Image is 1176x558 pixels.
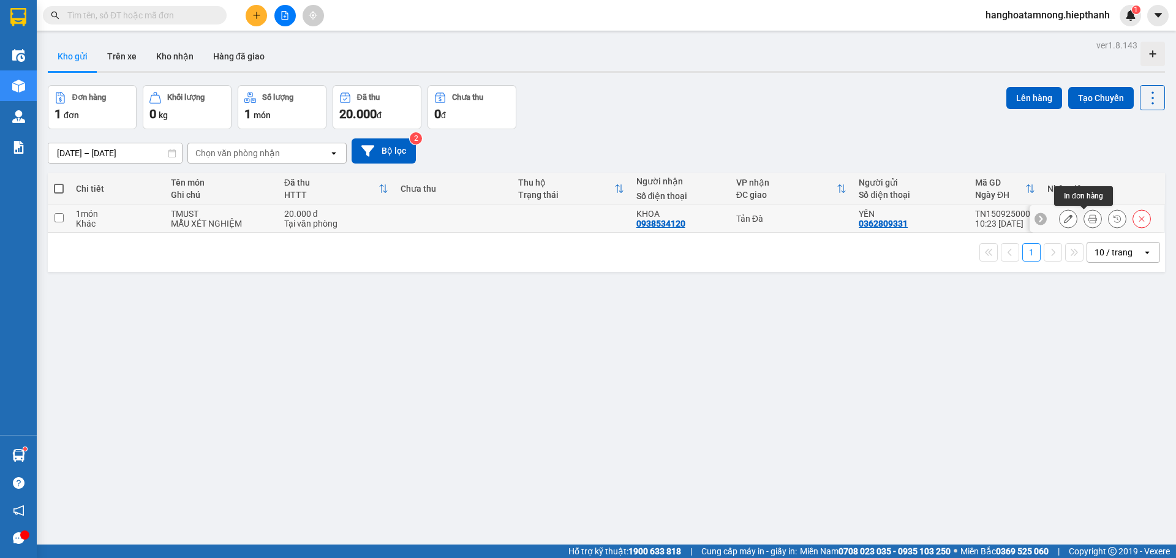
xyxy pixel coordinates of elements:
[452,93,483,102] div: Chưa thu
[859,178,963,187] div: Người gửi
[13,477,24,489] span: question-circle
[72,93,106,102] div: Đơn hàng
[1006,87,1062,109] button: Lên hàng
[410,132,422,145] sup: 2
[48,85,137,129] button: Đơn hàng1đơn
[246,5,267,26] button: plus
[1047,184,1158,194] div: Nhân viên
[1132,6,1140,14] sup: 1
[195,147,280,159] div: Chọn văn phòng nhận
[800,545,951,558] span: Miền Nam
[1058,545,1060,558] span: |
[976,7,1120,23] span: hanghoatamnong.hiepthanh
[67,9,212,22] input: Tìm tên, số ĐT hoặc mã đơn
[171,209,271,219] div: TMUST
[441,110,446,120] span: đ
[954,549,957,554] span: ⚪️
[352,138,416,164] button: Bộ lọc
[146,42,203,71] button: Kho nhận
[13,505,24,516] span: notification
[339,107,377,121] span: 20.000
[1125,10,1136,21] img: icon-new-feature
[333,85,421,129] button: Đã thu20.000đ
[1134,6,1138,14] span: 1
[23,447,27,451] sup: 1
[254,110,271,120] span: món
[568,545,681,558] span: Hỗ trợ kỹ thuật:
[262,93,293,102] div: Số lượng
[975,190,1025,200] div: Ngày ĐH
[48,143,182,163] input: Select a date range.
[64,88,296,165] h2: VP Nhận: Tản Đà
[143,85,232,129] button: Khối lượng0kg
[1096,39,1137,52] div: ver 1.8.143
[1142,247,1152,257] svg: open
[76,184,159,194] div: Chi tiết
[701,545,797,558] span: Cung cấp máy in - giấy in:
[996,546,1049,556] strong: 0369 525 060
[281,11,289,20] span: file-add
[329,148,339,158] svg: open
[164,10,296,30] b: [DOMAIN_NAME]
[171,178,271,187] div: Tên món
[238,85,326,129] button: Số lượng1món
[13,532,24,544] span: message
[244,107,251,121] span: 1
[357,93,380,102] div: Đã thu
[730,173,853,205] th: Toggle SortBy
[171,219,271,228] div: MẪU XÉT NGHIỆM
[12,80,25,92] img: warehouse-icon
[309,11,317,20] span: aim
[1022,243,1041,262] button: 1
[284,178,379,187] div: Đã thu
[434,107,441,121] span: 0
[278,173,394,205] th: Toggle SortBy
[636,176,724,186] div: Người nhận
[12,49,25,62] img: warehouse-icon
[149,107,156,121] span: 0
[51,11,59,20] span: search
[284,209,388,219] div: 20.000 đ
[1153,10,1164,21] span: caret-down
[55,107,61,121] span: 1
[171,190,271,200] div: Ghi chú
[377,110,382,120] span: đ
[12,141,25,154] img: solution-icon
[1059,209,1077,228] div: Sửa đơn hàng
[76,219,159,228] div: Khác
[428,85,516,129] button: Chưa thu0đ
[159,110,168,120] span: kg
[48,42,97,71] button: Kho gửi
[401,184,506,194] div: Chưa thu
[636,209,724,219] div: KHOA
[284,190,379,200] div: HTTT
[975,209,1035,219] div: TN1509250003
[1095,246,1133,258] div: 10 / trang
[7,88,99,108] h2: TN1509250002
[1068,87,1134,109] button: Tạo Chuyến
[859,219,908,228] div: 0362809331
[64,110,79,120] span: đơn
[203,42,274,71] button: Hàng đã giao
[12,110,25,123] img: warehouse-icon
[1108,547,1117,556] span: copyright
[736,178,837,187] div: VP nhận
[969,173,1041,205] th: Toggle SortBy
[736,214,846,224] div: Tản Đà
[167,93,205,102] div: Khối lượng
[39,10,140,84] b: Công Ty xe khách HIỆP THÀNH
[1147,5,1169,26] button: caret-down
[76,209,159,219] div: 1 món
[975,219,1035,228] div: 10:23 [DATE]
[636,219,685,228] div: 0938534120
[10,8,26,26] img: logo-vxr
[690,545,692,558] span: |
[736,190,837,200] div: ĐC giao
[859,190,963,200] div: Số điện thoại
[303,5,324,26] button: aim
[12,449,25,462] img: warehouse-icon
[1054,186,1113,206] div: In đơn hàng
[960,545,1049,558] span: Miền Bắc
[274,5,296,26] button: file-add
[518,178,614,187] div: Thu hộ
